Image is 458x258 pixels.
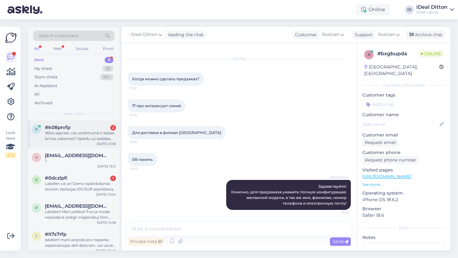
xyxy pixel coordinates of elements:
[34,74,57,80] div: Team chats
[45,130,116,141] div: Vēlos saprast, vai uzņēmumā ir kādas brīvas vakances? Spiedu uz sadaļas “vakances” taču nebija, k...
[34,83,57,89] div: AI Assistant
[362,206,446,212] p: Browser
[132,77,199,81] span: Когда можно сделать предзаказ?
[326,210,349,215] span: 13:22
[34,100,52,106] div: Archived
[362,190,446,196] p: Operating system
[362,167,446,173] p: Visited pages
[378,31,395,38] span: Russian
[132,130,221,135] span: Для доставки в филиал [GEOGRAPHIC_DATA]
[405,5,414,14] div: ID
[45,181,116,192] div: Labdien vai arī Demo izpārdošanas ierīcēm darbojas 100 EUR atpirkšana? Piem šai: [URL][DOMAIN_NAME]
[34,57,44,63] div: New
[362,212,446,219] p: Safari 18.6
[98,164,116,169] div: [DATE] 13:21
[362,92,446,98] p: Customer tags
[102,45,115,53] div: Email
[362,100,446,109] input: Add a tag
[45,153,110,158] span: vecuks26@inbox.lv
[45,125,70,130] span: #k08prvfp
[45,231,66,237] span: #it7s7rfp
[74,45,90,53] div: Socials
[34,91,40,97] div: All
[132,103,181,108] span: 17 про интересует синий
[362,174,411,179] a: [URL][DOMAIN_NAME]
[362,138,398,147] div: Request email
[362,182,446,187] p: See more ...
[362,234,446,241] p: Notes
[5,32,17,44] img: Askly Logo
[100,74,113,80] div: 99+
[406,31,445,39] div: Archive chat
[5,152,16,158] div: 2 / 3
[368,52,370,57] span: b
[363,121,438,128] input: Add name
[377,50,418,57] div: # bxgbupda
[416,10,447,15] div: iDeal Latvija
[416,5,454,15] a: iDeal DittoniDeal Latvija
[362,82,446,88] div: Customer information
[52,45,63,53] div: Web
[45,158,116,164] div: ?
[418,50,444,57] span: Online
[132,157,153,162] span: 516 память
[322,31,339,38] span: Russian
[110,125,116,131] div: 2
[39,32,78,39] span: Search customers
[130,113,153,117] span: 13:20
[364,64,439,77] div: [GEOGRAPHIC_DATA], [GEOGRAPHIC_DATA]
[332,239,348,244] span: Send
[45,175,67,181] span: #0dczlpfi
[35,206,38,210] span: p
[64,111,84,117] span: New chats
[45,209,116,220] div: Labdien! Man uzliekot Focus mode nepiedāvā izslēgt miglainību( Dim lock blur) miega fokusā un kā ...
[131,31,157,38] span: iDeal Ditton
[5,130,16,158] div: Look Here
[128,237,165,246] div: Private note
[34,66,52,72] div: My chats
[96,248,116,253] div: [DATE] 20:49
[128,56,351,62] div: [DATE]
[35,177,38,182] span: 0
[35,127,38,131] span: k
[130,86,153,91] span: 13:19
[352,32,373,38] div: Support
[362,225,446,231] div: Extra
[36,234,37,238] span: i
[416,5,447,10] div: iDeal Ditton
[45,237,116,248] div: labdien! mani airpods pro neparko nepievienojas dell datoram. vai varat kā palīdzēt, ja atnestu d...
[33,45,40,53] div: All
[110,176,116,181] div: 1
[105,57,113,63] div: 5
[97,141,116,146] div: [DATE] 13:36
[45,203,110,209] span: patricijawin@gmail.com
[362,132,446,138] p: Customer email
[35,155,38,160] span: v
[362,196,446,203] p: iPhone OS 18.6.2
[356,4,390,15] div: Online
[362,156,419,164] div: Request phone number
[293,32,317,38] div: Customer
[103,66,113,72] div: 26
[130,140,153,144] span: 13:20
[362,149,446,156] p: Customer phone
[130,166,153,171] span: 13:20
[96,192,116,197] div: [DATE] 13:04
[362,112,446,118] p: Customer name
[326,175,349,180] span: iDeal Ditton
[166,32,204,38] div: leading the chat
[97,220,116,225] div: [DATE] 12:38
